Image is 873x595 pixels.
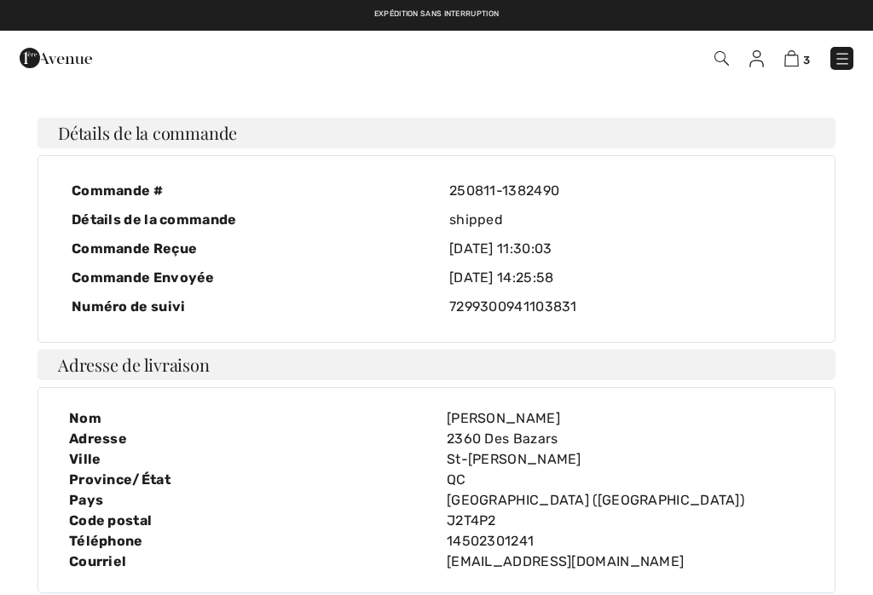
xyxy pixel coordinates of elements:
[762,544,856,586] iframe: Ouvre un widget dans lequel vous pouvez chatter avec l’un de nos agents
[59,531,436,552] div: Téléphone
[436,429,814,449] div: 2360 Des Bazars
[436,531,814,552] div: 14502301241
[784,50,799,66] img: Panier d'achat
[374,9,499,18] a: Expédition sans interruption
[38,118,835,148] h4: Détails de la commande
[59,176,436,205] div: Commande #
[803,54,810,66] span: 3
[59,429,436,449] div: Adresse
[436,263,814,292] div: [DATE] 14:25:58
[436,292,814,321] div: 7299300941103831
[59,511,436,531] div: Code postal
[20,41,92,75] img: 1ère Avenue
[59,470,436,490] div: Province/État
[59,449,436,470] div: Ville
[436,470,814,490] div: QC
[59,292,436,321] div: Numéro de suivi
[38,349,835,380] h4: Adresse de livraison
[436,552,814,572] div: [EMAIL_ADDRESS][DOMAIN_NAME]
[59,408,436,429] div: Nom
[749,50,764,67] img: Mes infos
[436,408,814,429] div: [PERSON_NAME]
[436,176,814,205] div: 250811-1382490
[784,48,810,68] a: 3
[436,511,814,531] div: J2T4P2
[834,50,851,67] img: Menu
[59,234,436,263] div: Commande Reçue
[59,263,436,292] div: Commande Envoyée
[59,490,436,511] div: Pays
[714,51,729,66] img: Recherche
[59,205,436,234] div: Détails de la commande
[436,234,814,263] div: [DATE] 11:30:03
[59,552,436,572] div: Courriel
[436,205,814,234] div: shipped
[20,49,92,65] a: 1ère Avenue
[436,449,814,470] div: St-[PERSON_NAME]
[436,490,814,511] div: [GEOGRAPHIC_DATA] ([GEOGRAPHIC_DATA])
